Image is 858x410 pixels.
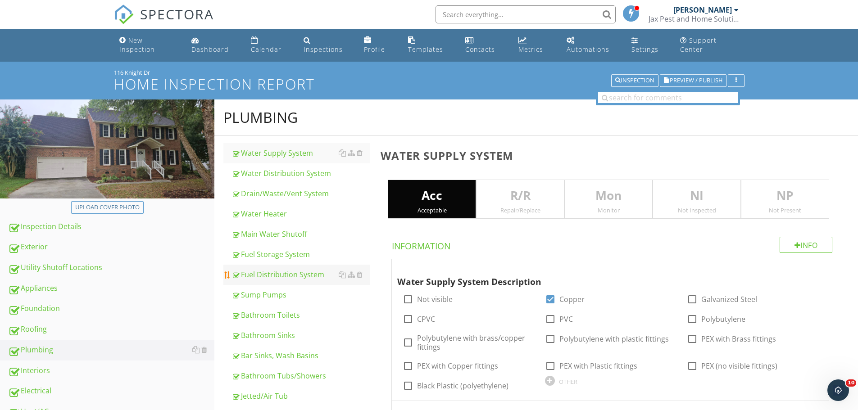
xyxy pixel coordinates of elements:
[116,32,181,58] a: New Inspection
[408,45,443,54] div: Templates
[232,269,370,280] div: Fuel Distribution System
[114,12,214,31] a: SPECTORA
[232,229,370,239] div: Main Water Shutoff
[559,378,577,385] div: OTHER
[119,36,155,54] div: New Inspection
[251,45,281,54] div: Calendar
[364,45,385,54] div: Profile
[565,187,652,205] p: Mon
[563,32,621,58] a: Automations (Basic)
[392,237,832,252] h4: Information
[846,379,856,387] span: 10
[75,203,140,212] div: Upload cover photo
[827,379,849,401] iframe: Intercom live chat
[388,207,476,214] div: Acceptable
[8,241,214,253] div: Exterior
[397,263,802,289] div: Water Supply System Description
[388,187,476,205] p: Acc
[653,207,740,214] div: Not Inspected
[8,262,214,274] div: Utility Shutoff Locations
[417,333,534,351] label: Polybutylene with brass/copper fittings
[565,207,652,214] div: Monitor
[670,78,722,84] span: Preview / Publish
[404,32,454,58] a: Templates
[191,45,229,54] div: Dashboard
[232,188,370,199] div: Drain/Waste/Vent System
[741,207,829,214] div: Not Present
[232,350,370,361] div: Bar Sinks, Wash Basins
[114,76,745,92] h1: Home Inspection Report
[660,74,726,87] button: Preview / Publish
[304,45,343,54] div: Inspections
[611,76,658,84] a: Inspection
[780,237,833,253] div: Info
[232,370,370,381] div: Bathroom Tubs/Showers
[477,207,564,214] div: Repair/Replace
[701,295,757,304] label: Galvanized Steel
[417,295,453,304] label: Not visible
[465,45,495,54] div: Contacts
[559,295,585,304] label: Copper
[232,148,370,158] div: Water Supply System
[615,77,654,84] div: Inspection
[232,289,370,300] div: Sump Pumps
[8,324,214,335] div: Roofing
[247,32,293,58] a: Calendar
[559,315,573,324] label: PVC
[477,187,564,205] p: R/R
[8,303,214,315] div: Foundation
[8,365,214,377] div: Interiors
[360,32,397,58] a: Company Profile
[559,361,637,370] label: PEX with Plastic fittings
[8,344,214,356] div: Plumbing
[232,249,370,260] div: Fuel Storage System
[680,36,717,54] div: Support Center
[515,32,556,58] a: Metrics
[140,5,214,23] span: SPECTORA
[417,315,435,324] label: CPVC
[628,32,669,58] a: Settings
[417,361,498,370] label: PEX with Copper fittings
[114,5,134,24] img: The Best Home Inspection Software - Spectora
[232,391,370,401] div: Jetted/Air Tub
[559,334,669,343] label: Polybutylene with plastic fittings
[114,69,745,76] div: 116 Knight Dr
[232,168,370,179] div: Water Distribution System
[653,187,740,205] p: NI
[631,45,658,54] div: Settings
[188,32,240,58] a: Dashboard
[71,201,144,214] button: Upload cover photo
[649,14,739,23] div: Jax Pest and Home Solutions
[611,74,658,87] button: Inspection
[518,45,543,54] div: Metrics
[8,385,214,397] div: Electrical
[701,315,745,324] label: Polybutylene
[701,361,777,370] label: PEX (no visible fittings)
[300,32,354,58] a: Inspections
[232,208,370,219] div: Water Heater
[8,283,214,294] div: Appliances
[232,330,370,341] div: Bathroom Sinks
[567,45,609,54] div: Automations
[223,108,298,126] div: Plumbing
[598,92,738,103] input: search for comments
[701,334,776,343] label: PEX with Brass fittings
[676,32,743,58] a: Support Center
[381,149,844,162] h3: Water Supply System
[660,76,726,84] a: Preview / Publish
[673,5,732,14] div: [PERSON_NAME]
[436,5,616,23] input: Search everything...
[462,32,508,58] a: Contacts
[417,381,508,390] label: Black Plastic (polyethylene)
[232,310,370,320] div: Bathroom Toilets
[8,221,214,233] div: Inspection Details
[741,187,829,205] p: NP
